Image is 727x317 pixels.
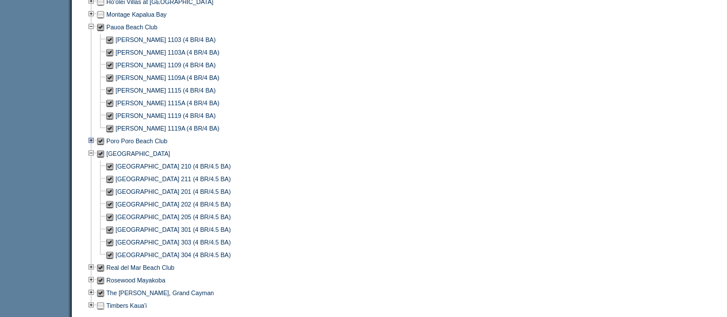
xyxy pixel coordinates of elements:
[106,11,167,18] a: Montage Kapalua Bay
[116,226,230,233] a: [GEOGRAPHIC_DATA] 301 (4 BR/4.5 BA)
[116,62,216,68] a: [PERSON_NAME] 1109 (4 BR/4 BA)
[116,175,230,182] a: [GEOGRAPHIC_DATA] 211 (4 BR/4.5 BA)
[116,201,230,208] a: [GEOGRAPHIC_DATA] 202 (4 BR/4.5 BA)
[106,264,174,271] a: Real del Mar Beach Club
[116,163,230,170] a: [GEOGRAPHIC_DATA] 210 (4 BR/4.5 BA)
[116,74,220,81] a: [PERSON_NAME] 1109A (4 BR/4 BA)
[116,112,216,119] a: [PERSON_NAME] 1119 (4 BR/4 BA)
[106,138,167,144] a: Poro Poro Beach Club
[116,49,220,56] a: [PERSON_NAME] 1103A (4 BR/4 BA)
[116,36,216,43] a: [PERSON_NAME] 1103 (4 BR/4 BA)
[106,150,170,157] a: [GEOGRAPHIC_DATA]
[116,100,220,106] a: [PERSON_NAME] 1115A (4 BR/4 BA)
[116,125,220,132] a: [PERSON_NAME] 1119A (4 BR/4 BA)
[116,213,230,220] a: [GEOGRAPHIC_DATA] 205 (4 BR/4.5 BA)
[106,24,157,30] a: Pauoa Beach Club
[116,251,230,258] a: [GEOGRAPHIC_DATA] 304 (4 BR/4.5 BA)
[116,188,230,195] a: [GEOGRAPHIC_DATA] 201 (4 BR/4.5 BA)
[116,87,216,94] a: [PERSON_NAME] 1115 (4 BR/4 BA)
[106,277,165,284] a: Rosewood Mayakoba
[116,239,230,246] a: [GEOGRAPHIC_DATA] 303 (4 BR/4.5 BA)
[106,289,214,296] a: The [PERSON_NAME], Grand Cayman
[106,302,147,309] a: Timbers Kaua'i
